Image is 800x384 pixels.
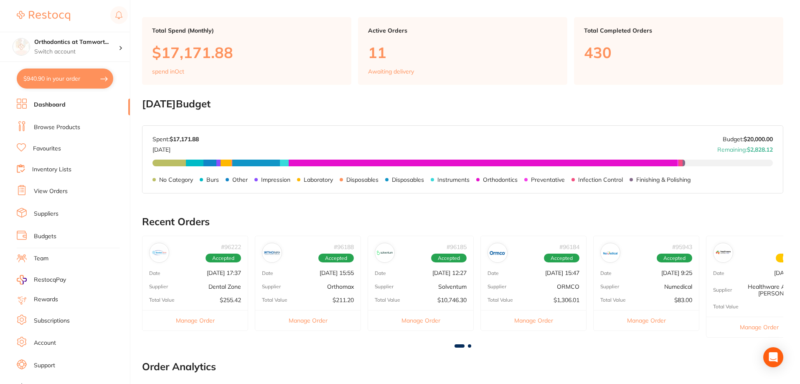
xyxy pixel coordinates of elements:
[152,143,199,153] p: [DATE]
[557,283,579,290] p: ORMCO
[34,254,48,263] a: Team
[261,176,290,183] p: Impression
[574,17,783,85] a: Total Completed Orders430
[170,135,199,143] strong: $17,171.88
[17,11,70,21] img: Restocq Logo
[375,297,400,303] p: Total Value
[375,284,394,290] p: Supplier
[672,244,692,250] p: # 95943
[368,44,557,61] p: 11
[744,135,773,143] strong: $20,000.00
[715,245,731,261] img: Healthware Australia Ridley
[713,270,724,276] p: Date
[594,310,699,331] button: Manage Order
[447,244,467,250] p: # 96185
[17,275,66,285] a: RestocqPay
[600,284,619,290] p: Supplier
[368,68,414,75] p: Awaiting delivery
[545,270,579,276] p: [DATE] 15:47
[34,317,70,325] a: Subscriptions
[664,283,692,290] p: Numedical
[232,176,248,183] p: Other
[34,187,68,196] a: View Orders
[34,276,66,284] span: RestocqPay
[34,339,56,347] a: Account
[437,297,467,303] p: $10,746.30
[151,245,167,261] img: Dental Zone
[431,254,467,263] span: Accepted
[206,254,241,263] span: Accepted
[674,297,692,303] p: $83.00
[206,176,219,183] p: Burs
[490,245,505,261] img: ORMCO
[17,275,27,285] img: RestocqPay
[584,27,773,34] p: Total Completed Orders
[304,176,333,183] p: Laboratory
[723,136,773,142] p: Budget:
[559,244,579,250] p: # 96184
[208,283,241,290] p: Dental Zone
[34,48,119,56] p: Switch account
[262,284,281,290] p: Supplier
[377,245,393,261] img: Solventum
[375,270,386,276] p: Date
[600,270,612,276] p: Date
[333,297,354,303] p: $211.20
[34,123,80,132] a: Browse Products
[152,68,184,75] p: spend in Oct
[221,244,241,250] p: # 96222
[717,143,773,153] p: Remaining:
[17,6,70,25] a: Restocq Logo
[368,310,473,331] button: Manage Order
[34,38,119,46] h4: Orthodontics at Tamworth
[149,284,168,290] p: Supplier
[358,17,567,85] a: Active Orders11Awaiting delivery
[432,270,467,276] p: [DATE] 12:27
[713,304,739,310] p: Total Value
[334,244,354,250] p: # 96188
[763,347,783,367] div: Open Intercom Messenger
[13,38,30,55] img: Orthodontics at Tamworth
[149,297,175,303] p: Total Value
[220,297,241,303] p: $255.42
[578,176,623,183] p: Infection Control
[713,287,732,293] p: Supplier
[657,254,692,263] span: Accepted
[142,17,351,85] a: Total Spend (Monthly)$17,171.88spend inOct
[531,176,565,183] p: Preventative
[483,176,518,183] p: Orthodontics
[318,254,354,263] span: Accepted
[34,295,58,304] a: Rewards
[152,44,341,61] p: $17,171.88
[262,270,273,276] p: Date
[32,165,71,174] a: Inventory Lists
[600,297,626,303] p: Total Value
[320,270,354,276] p: [DATE] 15:55
[207,270,241,276] p: [DATE] 17:37
[327,283,354,290] p: Orthomax
[554,297,579,303] p: $1,306.01
[392,176,424,183] p: Disposables
[488,297,513,303] p: Total Value
[481,310,586,331] button: Manage Order
[152,136,199,142] p: Spent:
[437,176,470,183] p: Instruments
[142,310,248,331] button: Manage Order
[33,145,61,153] a: Favourites
[602,245,618,261] img: Numedical
[661,270,692,276] p: [DATE] 9:25
[346,176,378,183] p: Disposables
[488,284,506,290] p: Supplier
[34,232,56,241] a: Budgets
[262,297,287,303] p: Total Value
[584,44,773,61] p: 430
[34,210,58,218] a: Suppliers
[152,27,341,34] p: Total Spend (Monthly)
[636,176,691,183] p: Finishing & Polishing
[264,245,280,261] img: Orthomax
[142,361,783,373] h2: Order Analytics
[34,361,55,370] a: Support
[438,283,467,290] p: Solventum
[149,270,160,276] p: Date
[34,101,66,109] a: Dashboard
